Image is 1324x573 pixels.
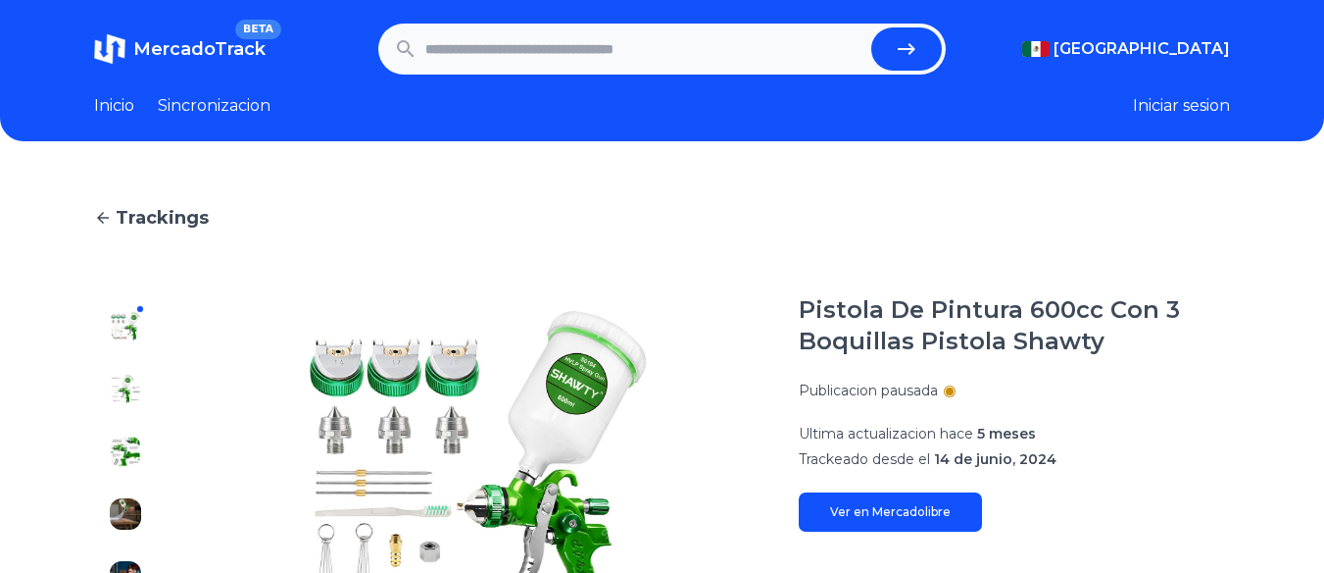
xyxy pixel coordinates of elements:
[94,204,1230,232] a: Trackings
[1022,41,1050,57] img: Mexico
[110,373,141,404] img: Pistola De Pintura 600cc Con 3 Boquillas Pistola Shawty
[1133,94,1230,118] button: Iniciar sesion
[799,425,973,443] span: Ultima actualizacion hace
[799,294,1230,357] h1: Pistola De Pintura 600cc Con 3 Boquillas Pistola Shawty
[934,450,1056,468] span: 14 de junio, 2024
[94,33,266,65] a: MercadoTrackBETA
[1054,37,1230,61] span: [GEOGRAPHIC_DATA]
[133,38,266,60] span: MercadoTrack
[94,33,125,65] img: MercadoTrack
[116,204,209,232] span: Trackings
[799,381,938,400] p: Publicacion pausada
[977,425,1036,443] span: 5 meses
[110,310,141,341] img: Pistola De Pintura 600cc Con 3 Boquillas Pistola Shawty
[799,493,982,532] a: Ver en Mercadolibre
[1022,37,1230,61] button: [GEOGRAPHIC_DATA]
[235,20,281,39] span: BETA
[110,436,141,467] img: Pistola De Pintura 600cc Con 3 Boquillas Pistola Shawty
[158,94,270,118] a: Sincronizacion
[110,498,141,530] img: Pistola De Pintura 600cc Con 3 Boquillas Pistola Shawty
[799,450,930,468] span: Trackeado desde el
[94,94,134,118] a: Inicio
